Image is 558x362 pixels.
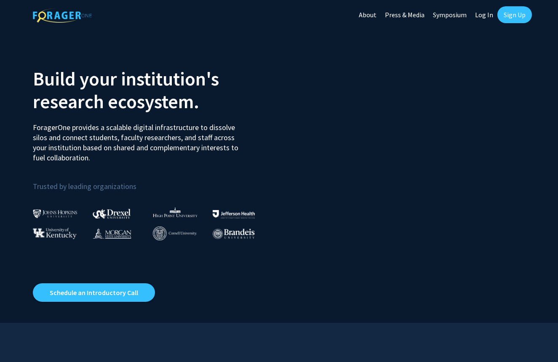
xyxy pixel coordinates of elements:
[33,116,244,163] p: ForagerOne provides a scalable digital infrastructure to dissolve silos and connect students, fac...
[497,6,532,23] a: Sign Up
[153,226,197,240] img: Cornell University
[93,209,131,218] img: Drexel University
[213,210,255,218] img: Thomas Jefferson University
[33,67,273,113] h2: Build your institution's research ecosystem.
[153,207,198,217] img: High Point University
[33,228,77,239] img: University of Kentucky
[33,8,92,23] img: ForagerOne Logo
[213,229,255,239] img: Brandeis University
[33,170,273,193] p: Trusted by leading organizations
[93,228,131,239] img: Morgan State University
[33,283,155,302] a: Opens in a new tab
[33,209,77,218] img: Johns Hopkins University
